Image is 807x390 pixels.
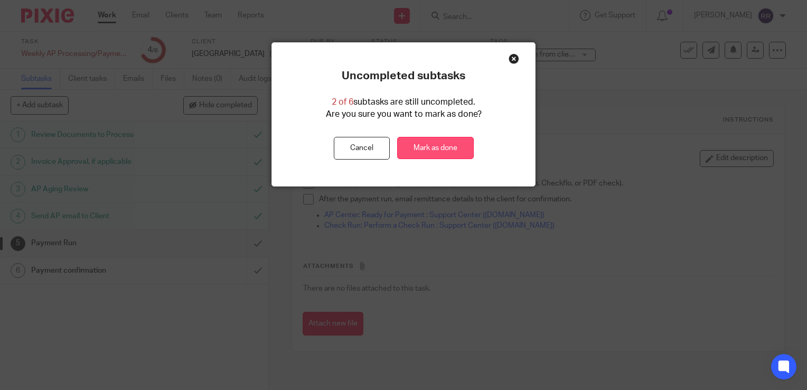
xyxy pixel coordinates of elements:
div: Close this dialog window [509,53,519,64]
a: Mark as done [397,137,474,160]
span: 2 of 6 [332,98,353,106]
p: Are you sure you want to mark as done? [326,108,482,120]
p: Uncompleted subtasks [342,69,465,83]
button: Cancel [334,137,390,160]
p: subtasks are still uncompleted. [332,96,475,108]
